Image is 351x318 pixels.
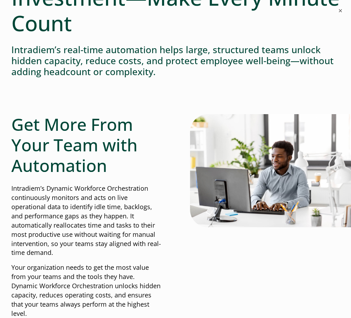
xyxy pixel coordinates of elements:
img: Man typing on computer with real-time automation [190,114,351,227]
p: Your organization needs to get the most value from your teams and the tools they have. Dynamic Wo... [11,263,161,318]
h2: Get More From Your Team with Automation [11,114,161,175]
p: Intradiem’s Dynamic Workforce Orchestration continuously monitors and acts on live operational da... [11,184,161,257]
button: × [337,7,344,14]
h4: Intradiem’s real-time automation helps large, structured teams unlock hidden capacity, reduce cos... [11,44,340,78]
